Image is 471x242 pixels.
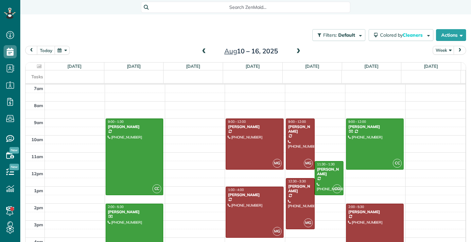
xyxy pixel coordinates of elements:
[436,29,466,41] button: Actions
[31,137,43,142] span: 10am
[228,193,281,197] div: [PERSON_NAME]
[228,124,281,129] div: [PERSON_NAME]
[246,64,260,69] a: [DATE]
[152,184,161,193] span: CC
[108,205,124,209] span: 2:00 - 5:30
[304,218,313,227] span: MG
[37,46,55,55] button: today
[364,64,378,69] a: [DATE]
[305,64,319,69] a: [DATE]
[9,164,19,170] span: New
[31,74,43,79] span: Tasks
[210,47,292,55] h2: 10 – 16, 2025
[304,159,313,168] span: MG
[403,32,424,38] span: Cleaners
[34,222,43,227] span: 3pm
[34,86,43,91] span: 7am
[224,47,237,55] span: Aug
[393,159,402,168] span: CC
[31,171,43,176] span: 12pm
[31,154,43,159] span: 11am
[9,147,19,154] span: New
[369,29,433,41] button: Colored byCleaners
[348,120,366,124] span: 9:00 - 12:00
[127,64,141,69] a: [DATE]
[312,29,365,41] button: Filters: Default
[317,167,341,177] div: [PERSON_NAME]
[273,227,282,236] span: MG
[34,205,43,210] span: 2pm
[186,64,200,69] a: [DATE]
[309,29,365,41] a: Filters: Default
[34,120,43,125] span: 9am
[333,184,341,193] span: CC
[380,32,425,38] span: Colored by
[67,64,81,69] a: [DATE]
[108,210,161,214] div: [PERSON_NAME]
[317,162,335,166] span: 11:30 - 1:30
[34,188,43,193] span: 1pm
[108,120,124,124] span: 9:00 - 1:30
[228,120,246,124] span: 9:00 - 12:00
[433,46,454,55] button: Week
[424,64,438,69] a: [DATE]
[25,46,38,55] button: prev
[34,103,43,108] span: 8am
[273,159,282,168] span: MG
[288,120,306,124] span: 9:00 - 12:00
[288,179,306,183] span: 12:30 - 3:30
[449,220,464,235] iframe: Intercom live chat
[454,46,466,55] button: next
[348,210,402,214] div: [PERSON_NAME]
[288,184,313,194] div: [PERSON_NAME]
[348,205,364,209] span: 2:00 - 5:30
[288,124,313,134] div: [PERSON_NAME]
[228,188,244,192] span: 1:00 - 4:00
[323,32,337,38] span: Filters:
[338,32,356,38] span: Default
[348,124,402,129] div: [PERSON_NAME]
[108,124,161,129] div: [PERSON_NAME]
